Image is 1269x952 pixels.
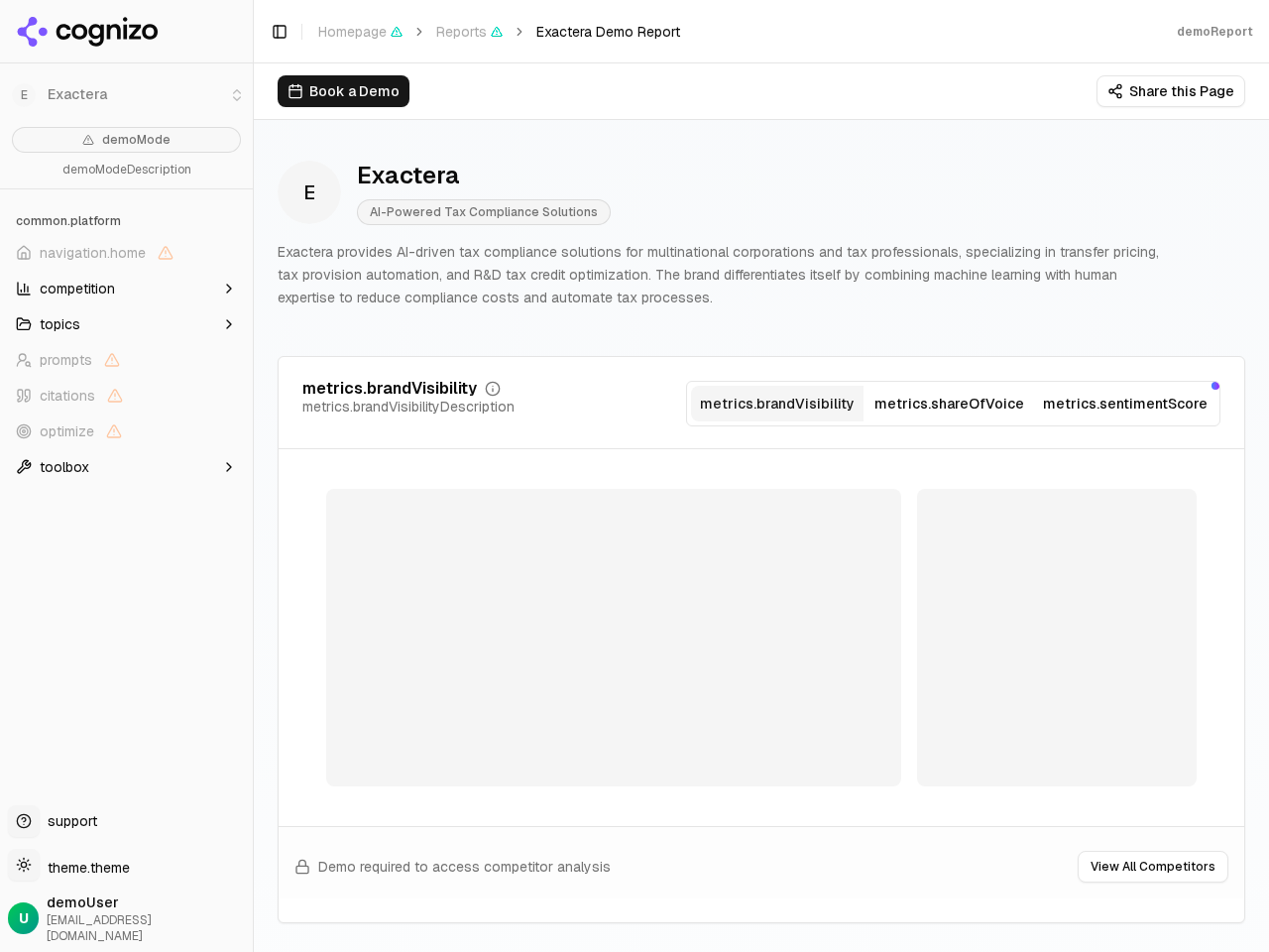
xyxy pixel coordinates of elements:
button: Share this Page [1096,75,1245,107]
button: metrics.sentimentScore [1035,386,1215,421]
span: AI-Powered Tax Compliance Solutions [357,199,611,225]
div: common.platform [8,205,245,237]
span: prompts [40,350,92,370]
span: demoUser [47,892,245,912]
div: metrics.brandVisibility [302,381,477,397]
button: Book a Demo [278,75,409,107]
button: topics [8,308,245,340]
div: Exactera [357,160,611,191]
button: metrics.brandVisibility [691,386,864,421]
span: E [278,161,341,224]
span: Homepage [318,22,403,42]
span: [EMAIL_ADDRESS][DOMAIN_NAME] [47,912,245,944]
span: Exactera Demo Report [536,22,680,42]
span: topics [40,314,80,334]
span: optimize [40,421,94,441]
p: Exactera provides AI-driven tax compliance solutions for multinational corporations and tax profe... [278,241,1166,308]
div: demoReport [1177,24,1253,40]
span: Demo required to access competitor analysis [318,857,611,877]
nav: breadcrumb [318,22,680,42]
div: metrics.brandVisibilityDescription [302,397,515,416]
p: demoModeDescription [12,161,241,180]
span: support [40,811,97,831]
span: toolbox [40,457,89,477]
span: U [19,908,29,928]
span: competition [40,279,115,298]
span: navigation.home [40,243,146,263]
button: View All Competitors [1078,851,1228,883]
span: citations [40,386,95,406]
span: demoMode [102,132,171,148]
button: competition [8,273,245,304]
button: metrics.shareOfVoice [864,386,1036,421]
span: theme.theme [40,859,130,877]
span: Reports [436,22,503,42]
button: toolbox [8,451,245,483]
